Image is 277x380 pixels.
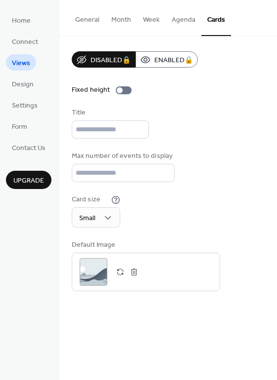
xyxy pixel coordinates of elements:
[6,118,33,134] a: Form
[72,240,218,250] div: Default Image
[12,58,30,69] span: Views
[6,76,40,92] a: Design
[6,12,37,28] a: Home
[6,54,36,71] a: Views
[12,101,38,111] span: Settings
[80,258,107,286] div: ;
[13,176,44,186] span: Upgrade
[72,85,110,95] div: Fixed height
[12,79,34,90] span: Design
[12,143,46,153] span: Contact Us
[12,122,27,132] span: Form
[12,16,31,26] span: Home
[6,139,51,155] a: Contact Us
[6,97,44,113] a: Settings
[72,194,109,205] div: Card size
[12,37,38,47] span: Connect
[72,151,173,161] div: Max number of events to display
[79,212,95,225] span: Small
[72,108,147,118] div: Title
[6,33,44,49] a: Connect
[6,171,51,189] button: Upgrade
